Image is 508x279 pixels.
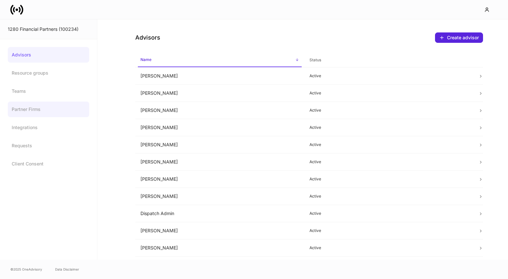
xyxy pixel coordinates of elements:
[135,257,304,274] td: [PERSON_NAME]
[8,83,89,99] a: Teams
[307,54,471,67] span: Status
[309,125,468,130] p: Active
[8,47,89,63] a: Advisors
[309,176,468,182] p: Active
[140,56,151,63] h6: Name
[135,188,304,205] td: [PERSON_NAME]
[8,120,89,135] a: Integrations
[135,153,304,171] td: [PERSON_NAME]
[135,136,304,153] td: [PERSON_NAME]
[135,119,304,136] td: [PERSON_NAME]
[135,205,304,222] td: Dispatch Admin
[309,245,468,250] p: Active
[135,222,304,239] td: [PERSON_NAME]
[135,171,304,188] td: [PERSON_NAME]
[309,211,468,216] p: Active
[135,34,160,42] h4: Advisors
[55,267,79,272] a: Data Disclaimer
[309,142,468,147] p: Active
[8,102,89,117] a: Partner Firms
[309,194,468,199] p: Active
[309,108,468,113] p: Active
[8,65,89,81] a: Resource groups
[309,91,468,96] p: Active
[309,57,321,63] h6: Status
[439,35,479,40] div: Create advisor
[135,239,304,257] td: [PERSON_NAME]
[138,53,302,67] span: Name
[135,67,304,85] td: [PERSON_NAME]
[435,32,483,43] button: Create advisor
[309,228,468,233] p: Active
[8,26,89,32] div: 1280 Financial Partners (100234)
[135,85,304,102] td: [PERSON_NAME]
[8,156,89,172] a: Client Consent
[309,73,468,79] p: Active
[135,102,304,119] td: [PERSON_NAME]
[10,267,42,272] span: © 2025 OneAdvisory
[309,159,468,164] p: Active
[8,138,89,153] a: Requests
